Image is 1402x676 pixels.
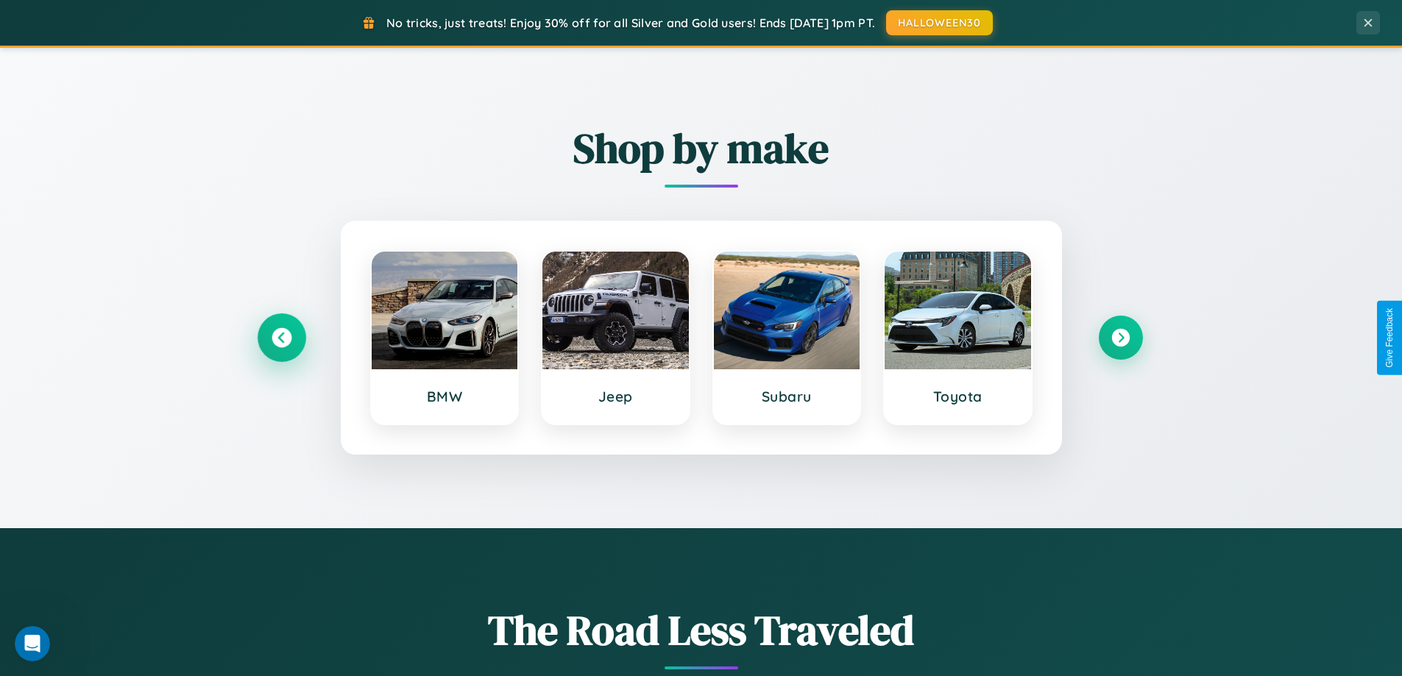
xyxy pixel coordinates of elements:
[899,388,1016,405] h3: Toyota
[1384,308,1395,368] div: Give Feedback
[15,626,50,661] iframe: Intercom live chat
[260,120,1143,177] h2: Shop by make
[260,602,1143,658] h1: The Road Less Traveled
[386,15,875,30] span: No tricks, just treats! Enjoy 30% off for all Silver and Gold users! Ends [DATE] 1pm PT.
[886,10,993,35] button: HALLOWEEN30
[386,388,503,405] h3: BMW
[557,388,674,405] h3: Jeep
[729,388,846,405] h3: Subaru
